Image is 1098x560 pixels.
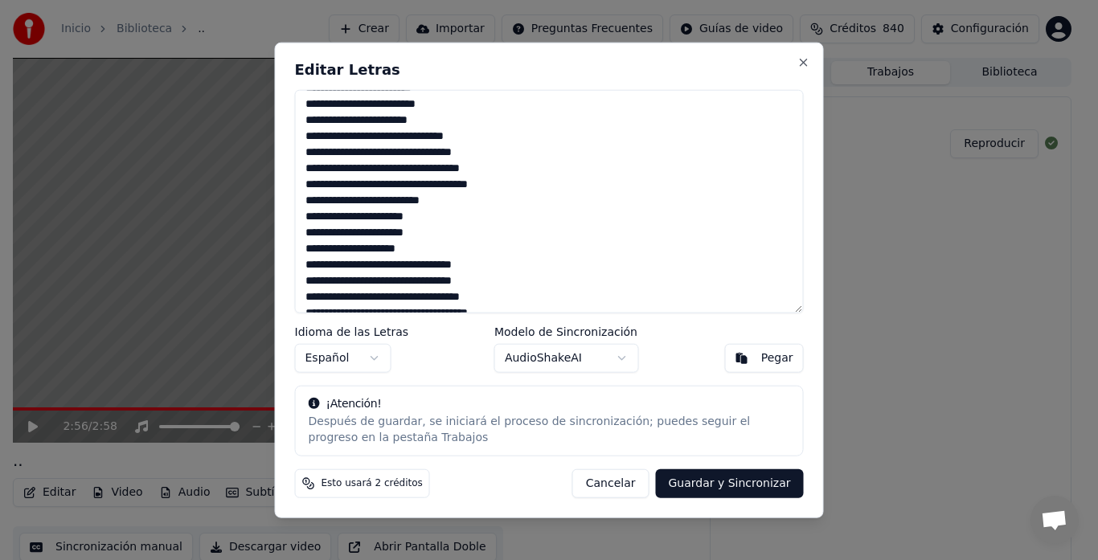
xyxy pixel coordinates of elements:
[572,469,649,498] button: Cancelar
[655,469,803,498] button: Guardar y Sincronizar
[309,396,790,412] div: ¡Atención!
[295,62,804,76] h2: Editar Letras
[295,326,409,337] label: Idioma de las Letras
[761,350,793,366] div: Pegar
[322,477,423,490] span: Esto usará 2 créditos
[725,344,804,373] button: Pegar
[494,326,639,337] label: Modelo de Sincronización
[309,414,790,446] div: Después de guardar, se iniciará el proceso de sincronización; puedes seguir el progreso en la pes...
